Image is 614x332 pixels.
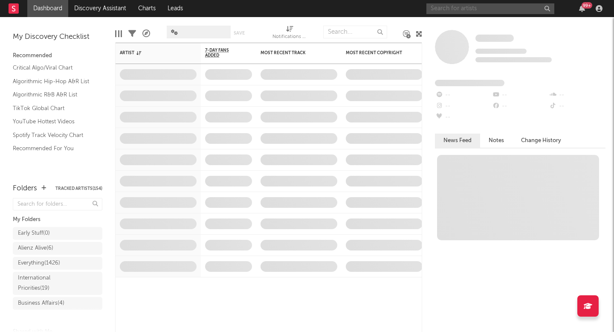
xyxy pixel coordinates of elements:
[13,104,94,113] a: TikTok Global Chart
[13,272,102,295] a: International Priorities(19)
[13,32,102,42] div: My Discovery Checklist
[18,298,64,309] div: Business Affairs ( 4 )
[13,227,102,240] a: Early Stuff(0)
[492,101,548,112] div: --
[142,21,150,46] div: A&R Pipeline
[13,215,102,225] div: My Folders
[234,31,245,35] button: Save
[13,51,102,61] div: Recommended
[18,258,60,268] div: Everything ( 1426 )
[13,198,102,210] input: Search for folders...
[205,48,239,58] span: 7-Day Fans Added
[435,90,492,101] div: --
[579,5,585,12] button: 99+
[120,50,184,55] div: Artist
[13,242,102,255] a: Alienz Alive(6)
[18,243,53,253] div: Alienz Alive ( 6 )
[549,101,605,112] div: --
[13,183,37,194] div: Folders
[435,80,504,86] span: Fans Added by Platform
[55,186,102,191] button: Tracked Artists(154)
[492,90,548,101] div: --
[13,90,94,99] a: Algorithmic R&B A&R List
[13,144,94,153] a: Recommended For You
[475,35,514,42] span: Some Artist
[272,32,307,42] div: Notifications (Artist)
[475,57,552,62] span: 0 fans last week
[18,228,50,239] div: Early Stuff ( 0 )
[13,257,102,270] a: Everything(1426)
[13,117,94,126] a: YouTube Hottest Videos
[426,3,554,14] input: Search for artists
[128,21,136,46] div: Filters
[13,63,94,73] a: Critical Algo/Viral Chart
[513,134,570,148] button: Change History
[261,50,324,55] div: Most Recent Track
[435,134,480,148] button: News Feed
[13,77,94,86] a: Algorithmic Hip-Hop A&R List
[435,101,492,112] div: --
[13,297,102,310] a: Business Affairs(4)
[475,49,527,54] span: Tracking Since: [DATE]
[18,273,78,294] div: International Priorities ( 19 )
[475,34,514,43] a: Some Artist
[582,2,592,9] div: 99 +
[323,26,387,38] input: Search...
[272,21,307,46] div: Notifications (Artist)
[13,131,94,140] a: Spotify Track Velocity Chart
[346,50,410,55] div: Most Recent Copyright
[480,134,513,148] button: Notes
[115,21,122,46] div: Edit Columns
[435,112,492,123] div: --
[549,90,605,101] div: --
